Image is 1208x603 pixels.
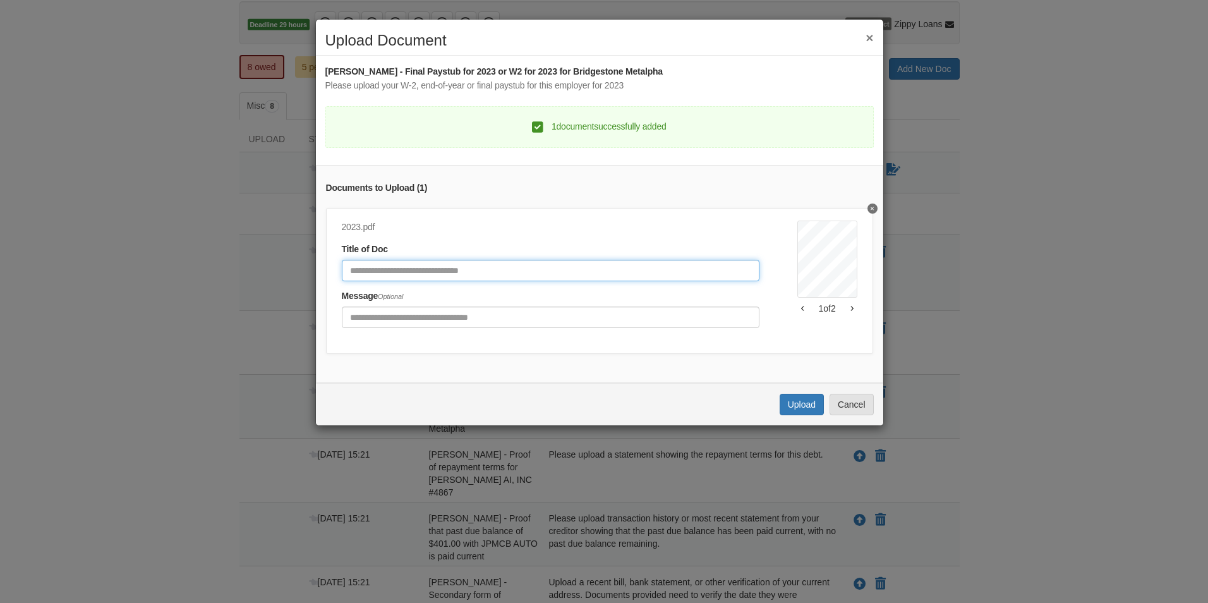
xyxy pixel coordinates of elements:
label: Message [342,289,404,303]
h2: Upload Document [325,32,874,49]
button: × [866,31,873,44]
button: Upload [780,394,824,415]
button: Cancel [830,394,874,415]
div: Documents to Upload ( 1 ) [326,181,873,195]
div: [PERSON_NAME] - Final Paystub for 2023 or W2 for 2023 for Bridgestone Metalpha [325,65,874,79]
div: 2023.pdf [342,221,759,234]
span: Optional [378,293,403,300]
div: Please upload your W-2, end-of-year or final paystub for this employer for 2023 [325,79,874,93]
div: 1 document successfully added [532,120,666,134]
label: Title of Doc [342,243,388,257]
div: 1 of 2 [797,302,857,315]
input: Include any comments on this document [342,307,759,328]
input: Document Title [342,260,759,281]
button: Delete undefined [867,204,878,214]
